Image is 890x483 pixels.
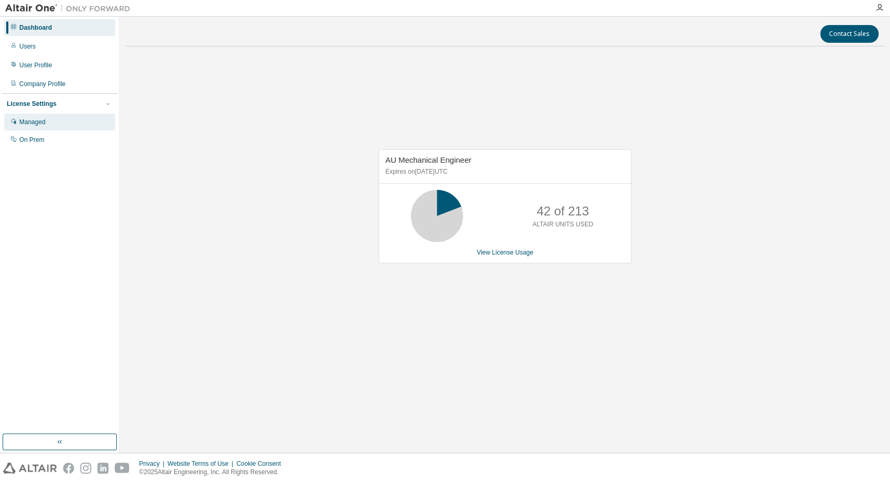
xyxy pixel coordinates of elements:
div: User Profile [19,61,52,69]
div: Website Terms of Use [167,460,236,468]
p: ALTAIR UNITS USED [532,220,593,229]
div: Company Profile [19,80,66,88]
div: Privacy [139,460,167,468]
div: Dashboard [19,23,52,32]
img: linkedin.svg [97,463,108,474]
p: Expires on [DATE] UTC [385,167,622,176]
img: youtube.svg [115,463,130,474]
p: © 2025 Altair Engineering, Inc. All Rights Reserved. [139,468,287,477]
div: Managed [19,118,45,126]
img: altair_logo.svg [3,463,57,474]
div: License Settings [7,100,56,108]
span: AU Mechanical Engineer [385,155,471,164]
img: Altair One [5,3,136,14]
img: instagram.svg [80,463,91,474]
a: View License Usage [477,249,533,256]
div: Cookie Consent [236,460,287,468]
button: Contact Sales [820,25,879,43]
div: Users [19,42,35,51]
div: On Prem [19,136,44,144]
p: 42 of 213 [537,202,589,220]
img: facebook.svg [63,463,74,474]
